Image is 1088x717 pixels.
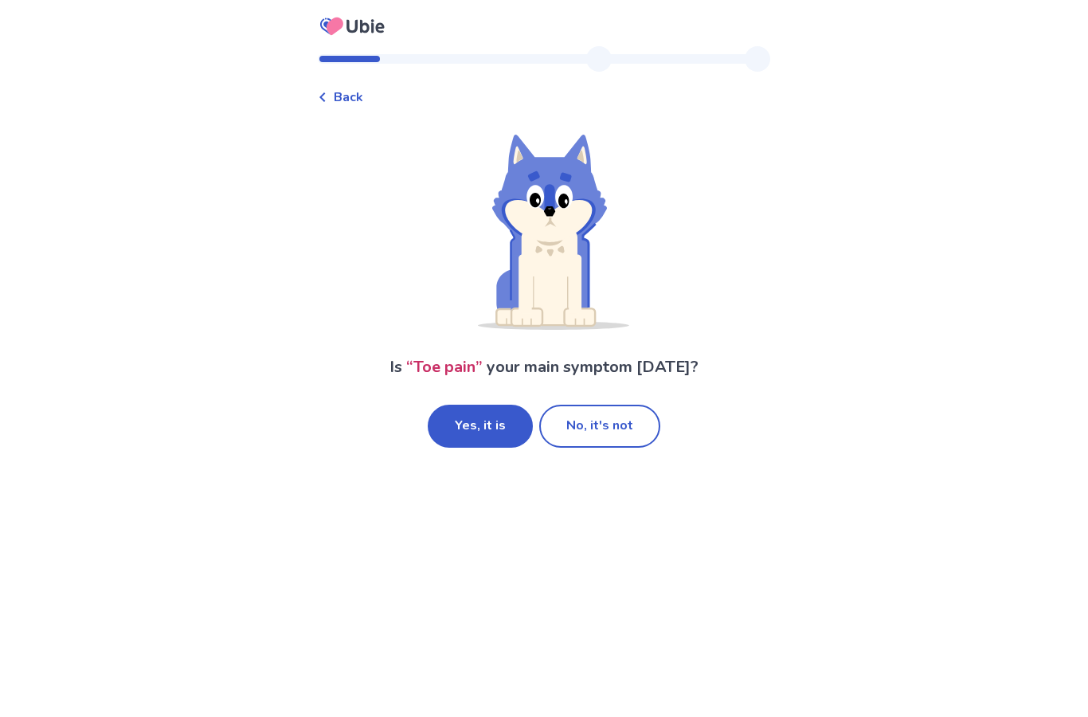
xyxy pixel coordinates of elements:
span: “ Toe pain ” [406,356,483,378]
p: Is your main symptom [DATE]? [389,355,699,379]
img: Shiba (Wondering) [460,132,629,330]
button: No, it's not [539,405,660,448]
span: Back [334,88,363,107]
button: Yes, it is [428,405,533,448]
